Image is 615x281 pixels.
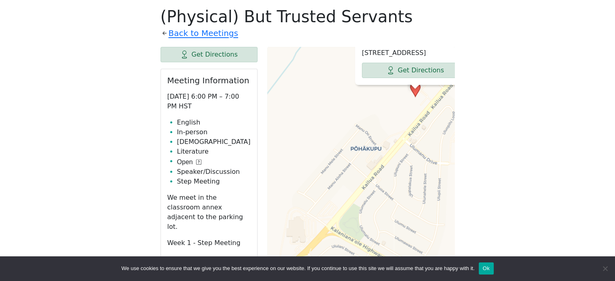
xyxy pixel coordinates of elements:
a: Get Directions [161,47,258,62]
li: In-person [177,127,251,137]
span: No [601,264,609,273]
li: Step Meeting [177,177,251,186]
p: [DATE] 6:00 PM – 7:00 PM HST [167,92,251,111]
li: Literature [177,147,251,156]
span: Open [177,157,193,167]
li: Speaker/Discussion [177,167,251,177]
p: [STREET_ADDRESS] [362,48,469,58]
a: Get Directions [362,63,469,78]
li: English [177,118,251,127]
li: [DEMOGRAPHIC_DATA] [177,137,251,147]
span: We use cookies to ensure that we give you the best experience on our website. If you continue to ... [121,264,474,273]
p: Week 1 - Step Meeting [167,238,251,248]
p: Week 2 - Speaker/Discussion [167,254,251,274]
button: Open [177,157,201,167]
a: Back to Meetings [169,26,238,40]
p: We meet in the classroom annex adjacent to the parking lot. [167,193,251,232]
h1: (Physical) But Trusted Servants [161,7,455,26]
button: Ok [479,262,494,275]
h2: Meeting Information [167,76,251,85]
